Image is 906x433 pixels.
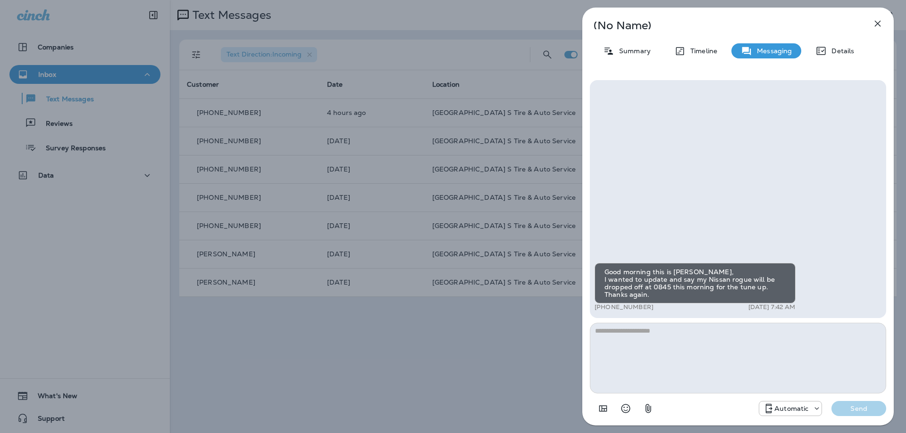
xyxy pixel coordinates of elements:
p: [PHONE_NUMBER] [595,303,654,311]
div: Good morning this is [PERSON_NAME], I wanted to update and say my Nissan rogue will be dropped of... [595,263,796,303]
p: Summary [614,47,651,55]
p: Automatic [774,405,808,412]
p: Messaging [752,47,792,55]
button: Add in a premade template [594,399,612,418]
p: Details [827,47,854,55]
p: Timeline [686,47,717,55]
p: (No Name) [594,22,851,29]
p: [DATE] 7:42 AM [748,303,796,311]
button: Select an emoji [616,399,635,418]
